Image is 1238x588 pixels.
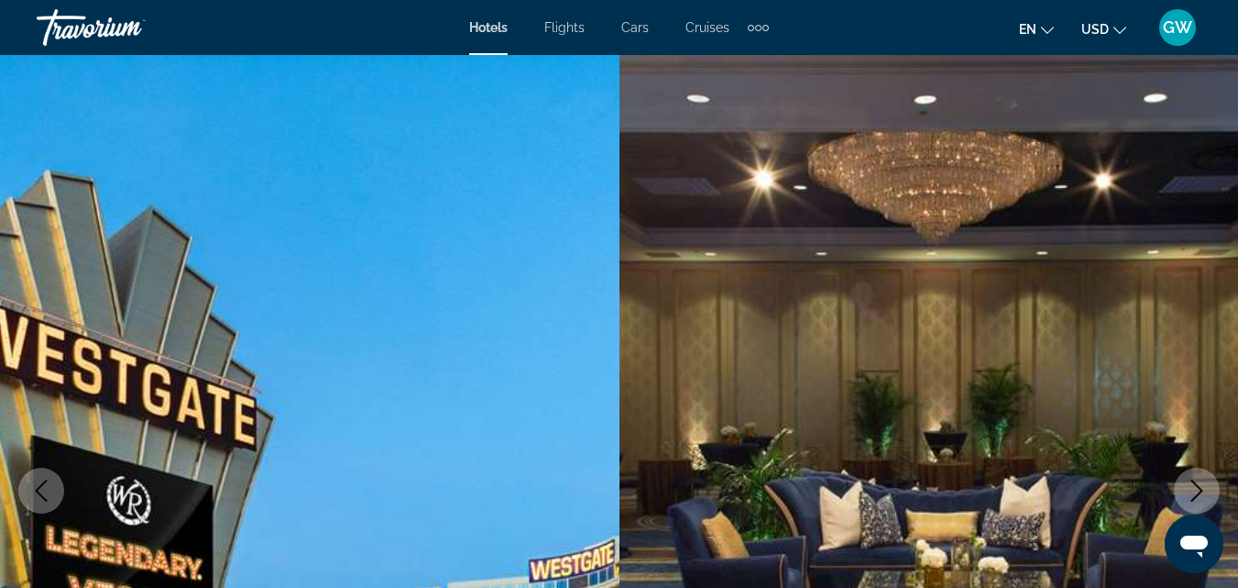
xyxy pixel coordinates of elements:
button: Previous image [18,468,64,514]
button: User Menu [1154,8,1201,47]
a: Travorium [37,4,220,51]
button: Change language [1019,16,1054,42]
a: Cruises [685,20,729,35]
button: Next image [1174,468,1220,514]
a: Hotels [469,20,508,35]
span: USD [1081,22,1109,37]
button: Extra navigation items [748,13,769,42]
a: Cars [621,20,649,35]
span: en [1019,22,1036,37]
a: Flights [544,20,585,35]
button: Change currency [1081,16,1126,42]
iframe: Button to launch messaging window [1165,515,1223,573]
span: GW [1163,18,1192,37]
